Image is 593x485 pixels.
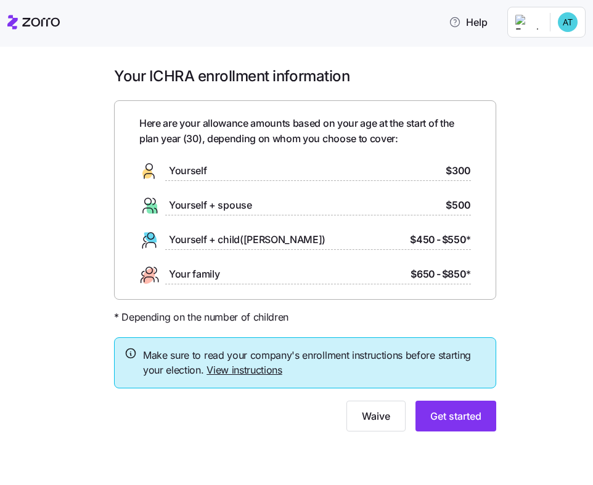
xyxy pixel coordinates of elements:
a: View instructions [207,364,282,376]
span: $450 [410,232,435,247]
img: Employer logo [515,15,540,30]
span: Your family [169,267,219,282]
span: $300 [446,163,471,178]
span: Waive [362,409,390,423]
span: Yourself [169,163,207,178]
span: Yourself + spouse [169,198,252,213]
span: Help [449,15,488,30]
span: $500 [446,198,471,213]
span: Yourself + child([PERSON_NAME]) [169,232,325,247]
span: - [436,232,441,247]
span: * Depending on the number of children [114,310,288,325]
button: Get started [415,401,496,431]
button: Waive [346,401,406,431]
img: 119da9b09e10e96eb69a6652d8b44c65 [558,12,578,32]
span: Get started [430,409,481,423]
span: $550 [442,232,471,247]
button: Help [439,10,497,34]
span: $650 [411,267,435,282]
h1: Your ICHRA enrollment information [114,66,496,86]
span: $850 [442,267,471,282]
span: - [436,267,441,282]
span: Make sure to read your company's enrollment instructions before starting your election. [143,348,486,379]
span: Here are your allowance amounts based on your age at the start of the plan year ( 30 ), depending... [139,116,471,146]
